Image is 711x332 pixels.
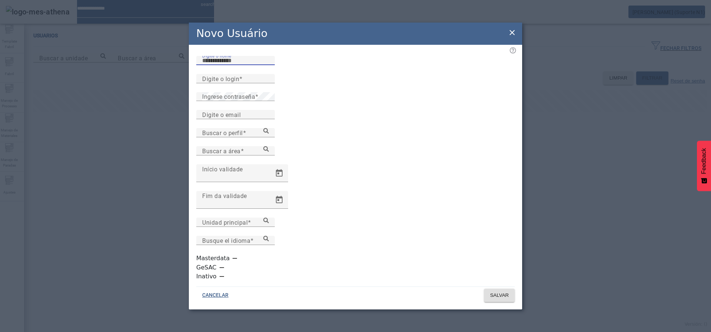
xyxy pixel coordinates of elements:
input: Number [202,218,269,227]
mat-label: Buscar o perfil [202,129,243,136]
mat-label: Unidad principal [202,219,248,226]
button: CANCELAR [196,289,234,302]
button: Feedback - Mostrar pesquisa [697,141,711,191]
mat-label: Buscar a área [202,147,241,154]
h2: Novo Usuário [196,26,267,41]
mat-label: Início validade [202,165,243,172]
span: CANCELAR [202,292,228,299]
input: Number [202,128,269,137]
mat-label: Busque el idioma [202,237,250,244]
mat-label: Fim da validade [202,192,247,199]
label: GeSAC [196,263,218,272]
button: Open calendar [270,164,288,182]
label: Masterdata [196,254,231,263]
button: Open calendar [270,191,288,209]
input: Number [202,147,269,155]
button: SALVAR [484,289,515,302]
mat-label: Ingrese contraseña [202,93,255,100]
span: SALVAR [490,292,509,299]
span: Feedback [701,148,707,174]
mat-label: Digite o email [202,111,241,118]
mat-label: Digite o nome [202,53,231,58]
label: Inativo [196,272,218,281]
input: Number [202,236,269,245]
mat-label: Digite o login [202,75,239,82]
